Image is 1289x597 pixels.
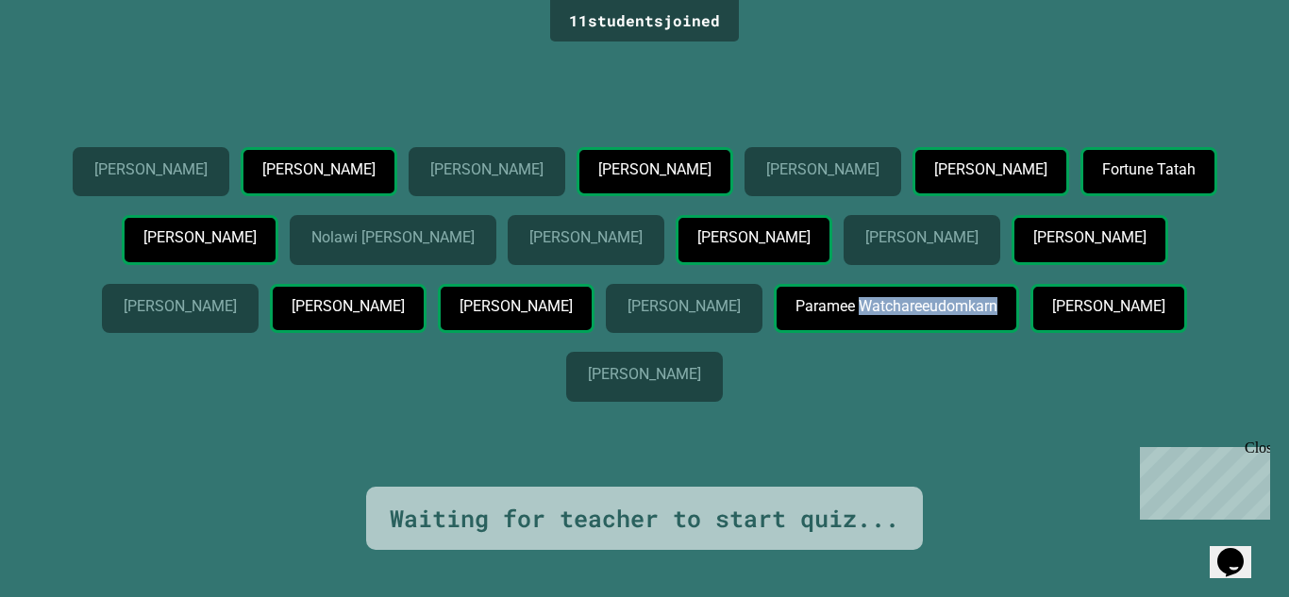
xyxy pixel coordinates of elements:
[292,298,404,315] p: [PERSON_NAME]
[529,229,642,246] p: [PERSON_NAME]
[795,298,996,315] p: Paramee Watchareeudomkarn
[143,229,256,246] p: [PERSON_NAME]
[598,161,711,178] p: [PERSON_NAME]
[1132,439,1270,520] iframe: chat widget
[460,298,572,315] p: [PERSON_NAME]
[1052,298,1164,315] p: [PERSON_NAME]
[8,8,130,120] div: Chat with us now!Close
[766,161,879,178] p: [PERSON_NAME]
[311,229,473,246] p: Nolawi [PERSON_NAME]
[124,298,236,315] p: [PERSON_NAME]
[865,229,978,246] p: [PERSON_NAME]
[430,161,543,178] p: [PERSON_NAME]
[94,161,207,178] p: [PERSON_NAME]
[934,161,1046,178] p: [PERSON_NAME]
[1033,229,1146,246] p: [PERSON_NAME]
[588,366,700,383] p: [PERSON_NAME]
[390,501,899,537] div: Waiting for teacher to start quiz...
[1102,161,1195,178] p: Fortune Tatah
[1210,522,1270,578] iframe: chat widget
[628,298,740,315] p: [PERSON_NAME]
[262,161,375,178] p: [PERSON_NAME]
[697,229,810,246] p: [PERSON_NAME]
